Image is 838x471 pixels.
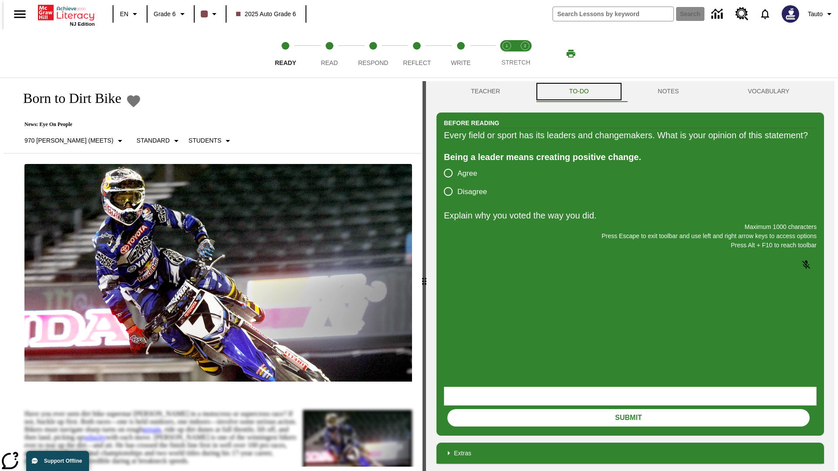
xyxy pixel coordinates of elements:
[70,21,95,27] span: NJ Edition
[3,81,422,467] div: reading
[436,81,824,102] div: Instructional Panel Tabs
[454,449,471,458] p: Extras
[512,30,538,78] button: Stretch Respond step 2 of 2
[444,232,817,241] p: Press Escape to exit toolbar and use left and right arrow keys to access options
[185,133,237,149] button: Select Student
[403,59,431,66] span: Reflect
[3,7,127,15] body: Explain why you voted the way you did. Maximum 1000 characters Press Alt + F10 to reach toolbar P...
[137,136,170,145] p: Standard
[444,164,494,201] div: poll
[14,90,121,106] h1: Born to Dirt Bike
[150,6,191,22] button: Grade: Grade 6, Select a grade
[535,81,623,102] button: TO-DO
[776,3,804,25] button: Select a new avatar
[348,30,398,78] button: Respond step 3 of 5
[392,30,442,78] button: Reflect step 4 of 5
[444,150,817,164] div: Being a leader means creating positive change.
[447,409,810,427] button: Submit
[26,451,89,471] button: Support Offline
[358,59,388,66] span: Respond
[304,30,354,78] button: Read step 2 of 5
[451,59,471,66] span: Write
[14,121,237,128] p: News: Eye On People
[7,1,33,27] button: Open side menu
[457,186,487,198] span: Disagree
[236,10,296,19] span: 2025 Auto Grade 6
[436,443,824,464] div: Extras
[436,30,486,78] button: Write step 5 of 5
[524,44,526,48] text: 2
[754,3,776,25] a: Notifications
[713,81,824,102] button: VOCABULARY
[44,458,82,464] span: Support Offline
[730,2,754,26] a: Resource Center, Will open in new tab
[444,222,817,232] p: Maximum 1000 characters
[436,81,535,102] button: Teacher
[557,46,585,61] button: Print
[189,136,221,145] p: Students
[796,254,817,275] button: Click to activate and allow voice recognition
[623,81,713,102] button: NOTES
[426,81,835,471] div: activity
[706,2,730,26] a: Data Center
[444,208,817,222] p: Explain why you voted the way you did.
[501,59,530,66] span: STRETCH
[444,241,817,250] p: Press Alt + F10 to reach toolbar
[21,133,129,149] button: Select Lexile, 970 Lexile (Meets)
[444,118,499,128] h2: Before Reading
[505,44,508,48] text: 1
[260,30,311,78] button: Ready step 1 of 5
[126,93,141,109] button: Add to Favorites - Born to Dirt Bike
[116,6,144,22] button: Language: EN, Select a language
[38,3,95,27] div: Home
[782,5,799,23] img: Avatar
[804,6,838,22] button: Profile/Settings
[553,7,673,21] input: search field
[444,128,817,142] div: Every field or sport has its leaders and changemakers. What is your opinion of this statement?
[154,10,176,19] span: Grade 6
[24,136,113,145] p: 970 [PERSON_NAME] (Meets)
[808,10,823,19] span: Tauto
[275,59,296,66] span: Ready
[133,133,185,149] button: Scaffolds, Standard
[494,30,519,78] button: Stretch Read step 1 of 2
[24,164,412,382] img: Motocross racer James Stewart flies through the air on his dirt bike.
[457,168,477,179] span: Agree
[422,81,426,471] div: Press Enter or Spacebar and then press right and left arrow keys to move the slider
[321,59,338,66] span: Read
[197,6,223,22] button: Class color is dark brown. Change class color
[120,10,128,19] span: EN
